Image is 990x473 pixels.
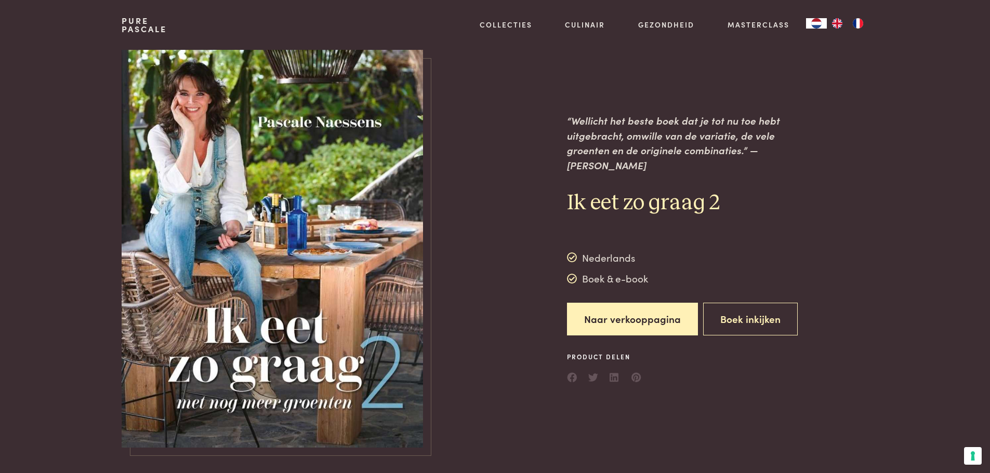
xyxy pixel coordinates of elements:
a: FR [848,18,868,29]
a: NL [806,18,827,29]
a: Culinair [565,19,605,30]
button: Uw voorkeuren voor toestemming voor trackingtechnologieën [964,447,982,465]
h2: Ik eet zo graag 2 [567,190,805,217]
a: PurePascale [122,17,167,33]
a: Gezondheid [638,19,694,30]
a: Masterclass [728,19,789,30]
span: Product delen [567,352,642,361]
p: “Wellicht het beste boek dat je tot nu toe hebt uitgebracht, omwille van de variatie, de vele gro... [567,113,805,173]
a: Naar verkooppagina [567,303,698,335]
aside: Language selected: Nederlands [806,18,868,29]
div: Boek & e-book [567,271,649,287]
a: Collecties [480,19,532,30]
div: Nederlands [567,250,649,265]
ul: Language list [827,18,868,29]
a: EN [827,18,848,29]
div: Language [806,18,827,29]
img: https://admin.purepascale.com/wp-content/uploads/2022/12/pascale-naessens-ik-eet-zo-graag-2.jpeg [122,50,423,448]
button: Boek inkijken [703,303,798,335]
